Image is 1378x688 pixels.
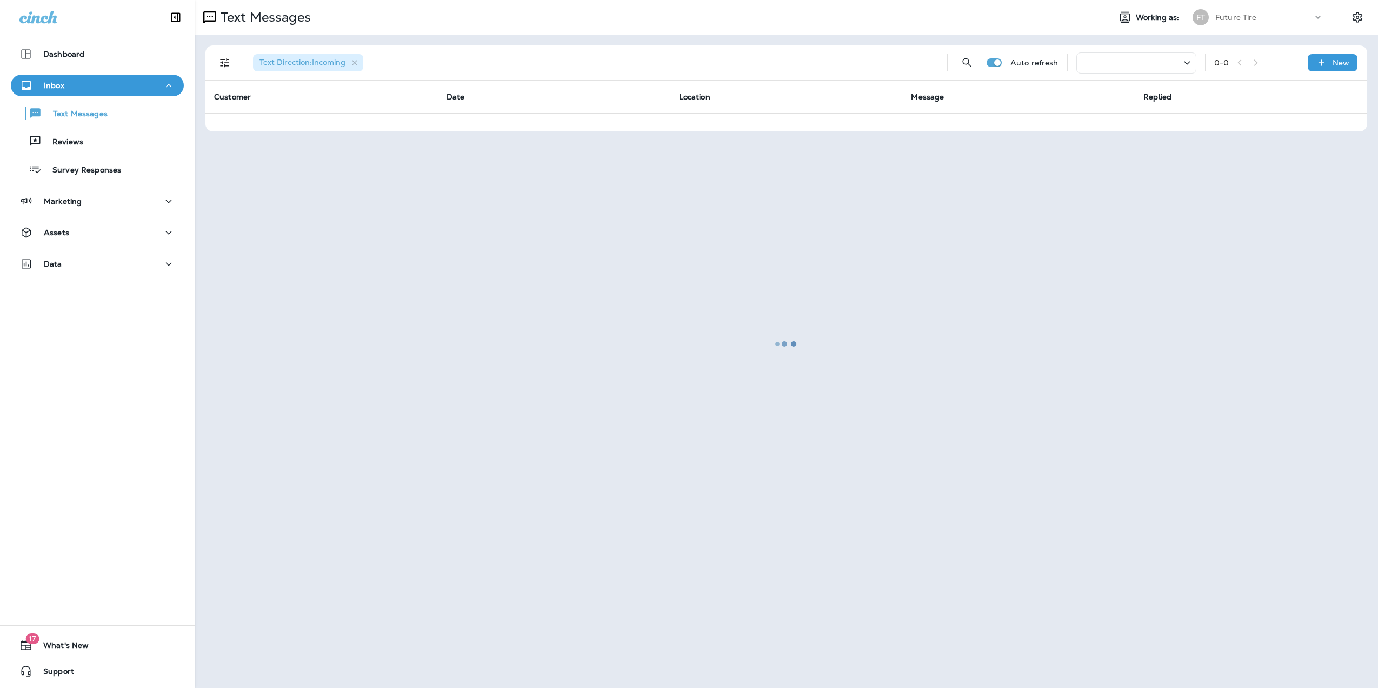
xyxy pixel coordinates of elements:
p: Inbox [44,81,64,90]
button: 17What's New [11,634,184,656]
button: Data [11,253,184,275]
p: Survey Responses [42,166,121,176]
button: Assets [11,222,184,243]
span: Support [32,667,74,680]
p: Dashboard [43,50,84,58]
button: Reviews [11,130,184,153]
p: New [1333,58,1349,67]
button: Support [11,660,184,682]
button: Inbox [11,75,184,96]
p: Assets [44,228,69,237]
p: Reviews [42,137,83,148]
button: Survey Responses [11,158,184,181]
button: Dashboard [11,43,184,65]
p: Text Messages [42,109,108,120]
p: Marketing [44,197,82,206]
button: Collapse Sidebar [161,6,191,28]
button: Marketing [11,190,184,212]
p: Data [44,260,62,268]
span: What's New [32,641,89,654]
span: 17 [25,633,39,644]
button: Text Messages [11,102,184,124]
